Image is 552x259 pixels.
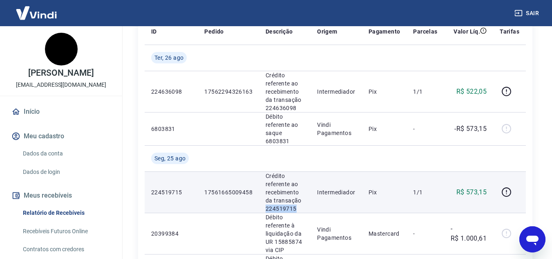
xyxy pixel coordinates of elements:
p: Intermediador [317,88,355,96]
p: 6803831 [151,125,191,133]
p: 20399384 [151,230,191,238]
a: Contratos com credores [20,241,112,258]
p: ID [151,27,157,36]
p: - [413,230,437,238]
p: -R$ 1.000,61 [451,224,487,243]
p: -R$ 573,15 [454,124,487,134]
p: 224636098 [151,88,191,96]
img: Vindi [10,0,63,25]
a: Dados da conta [20,145,112,162]
p: 1/1 [413,188,437,196]
p: Vindi Pagamentos [317,225,355,242]
p: Crédito referente ao recebimento da transação 224519715 [266,172,304,213]
p: Valor Líq. [454,27,480,36]
p: R$ 522,05 [456,87,487,97]
button: Meu cadastro [10,127,112,145]
p: [EMAIL_ADDRESS][DOMAIN_NAME] [16,81,106,89]
p: Parcelas [413,27,437,36]
p: Pix [369,125,400,133]
p: Descrição [266,27,293,36]
p: Tarifas [500,27,519,36]
p: 224519715 [151,188,191,196]
iframe: Botão para abrir a janela de mensagens [519,226,545,252]
span: Seg, 25 ago [154,154,185,162]
a: Dados de login [20,164,112,180]
p: Pix [369,88,400,96]
a: Relatório de Recebíveis [20,205,112,221]
p: Pedido [204,27,223,36]
a: Início [10,103,112,121]
p: Origem [317,27,337,36]
p: 17561665009458 [204,188,253,196]
img: 468e39f3-ae63-41cb-bb53-db79ca1a51eb.jpeg [45,33,78,65]
p: R$ 573,15 [456,187,487,197]
button: Meus recebíveis [10,187,112,205]
a: Recebíveis Futuros Online [20,223,112,240]
p: Pix [369,188,400,196]
p: Crédito referente ao recebimento da transação 224636098 [266,71,304,112]
span: Ter, 26 ago [154,54,183,62]
p: Intermediador [317,188,355,196]
p: Vindi Pagamentos [317,121,355,137]
p: Débito referente ao saque 6803831 [266,113,304,145]
p: - [413,125,437,133]
p: 17562294326163 [204,88,253,96]
p: 1/1 [413,88,437,96]
p: [PERSON_NAME] [28,69,94,77]
p: Débito referente à liquidação da UR 15885874 via CIP [266,213,304,254]
p: Mastercard [369,230,400,238]
p: Pagamento [369,27,400,36]
button: Sair [513,6,542,21]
